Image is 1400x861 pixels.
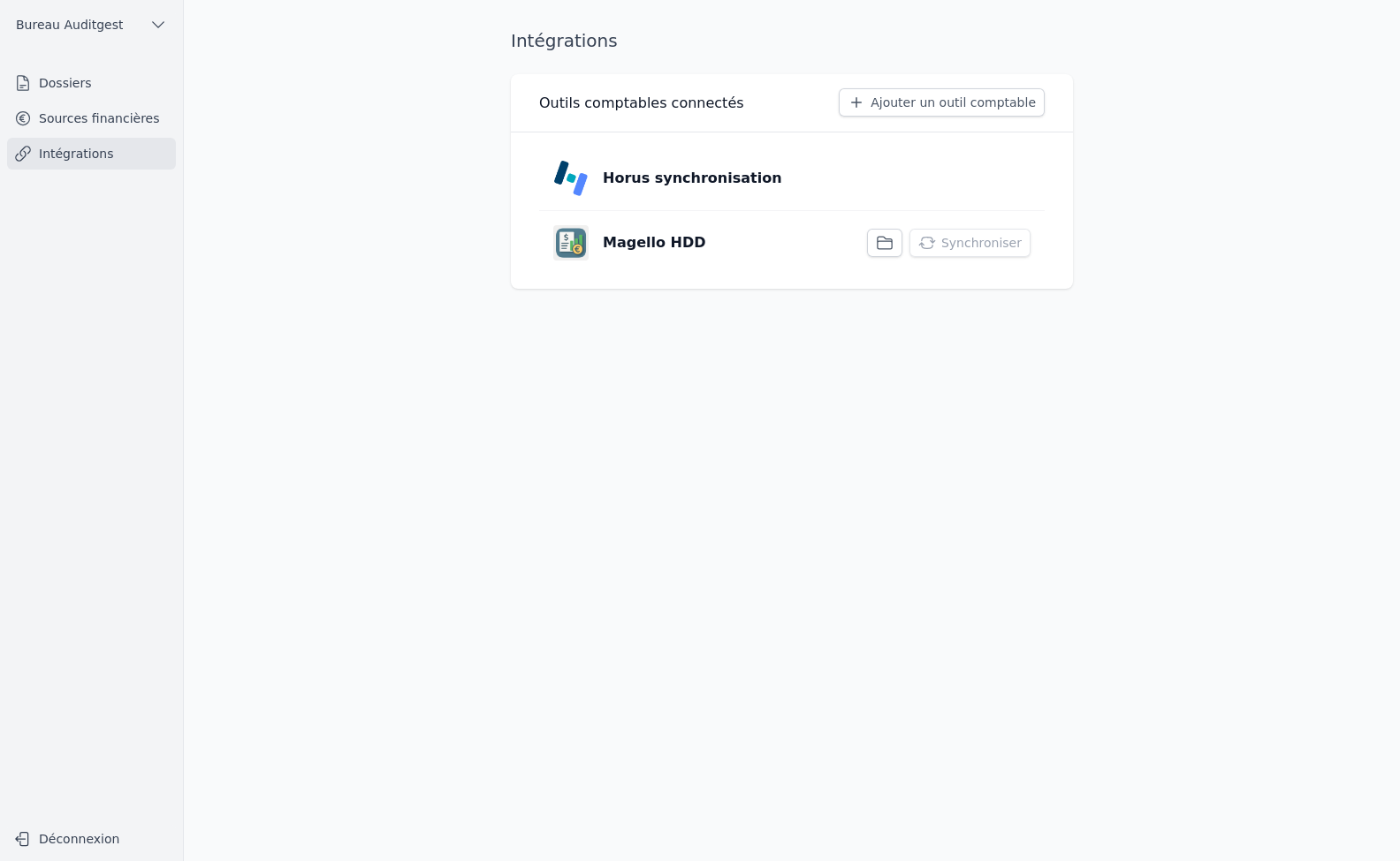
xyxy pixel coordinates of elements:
[539,147,1045,210] a: Horus synchronisation
[603,168,782,189] p: Horus synchronisation
[539,93,744,114] h3: Outils comptables connectés
[7,102,176,134] a: Sources financières
[7,825,176,853] button: Déconnexion
[539,211,1045,275] a: Magello HDD Synchroniser
[839,88,1045,117] button: Ajouter un outil comptable
[603,232,706,253] p: Magello HDD
[511,28,618,53] h1: Intégrations
[7,11,176,39] button: Bureau Auditgest
[909,229,1031,257] button: Synchroniser
[7,67,176,99] a: Dossiers
[16,16,123,34] span: Bureau Auditgest
[7,138,176,170] a: Intégrations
